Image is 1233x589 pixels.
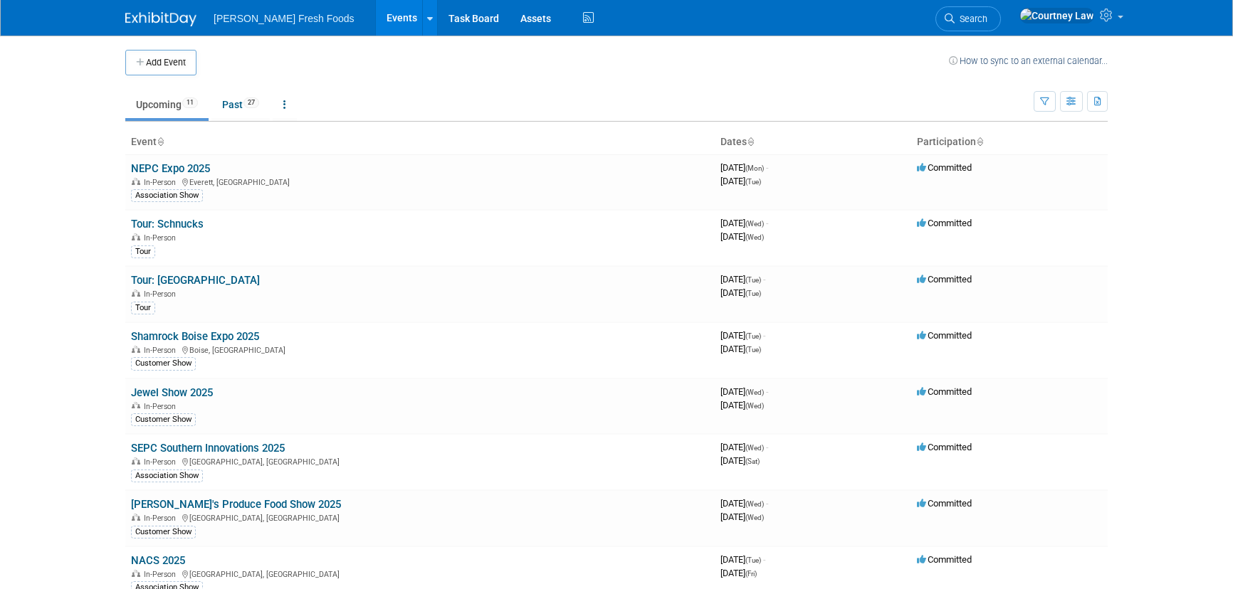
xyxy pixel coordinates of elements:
a: NEPC Expo 2025 [131,162,210,175]
span: [DATE] [720,287,761,298]
span: - [766,218,768,228]
span: [DATE] [720,442,768,452]
span: [DATE] [720,568,757,578]
span: [DATE] [720,162,768,173]
span: [DATE] [720,455,760,466]
a: How to sync to an external calendar... [949,55,1108,66]
div: Everett, [GEOGRAPHIC_DATA] [131,176,709,187]
span: In-Person [144,346,180,355]
span: Committed [917,442,972,452]
img: In-Person Event [132,514,140,521]
span: Committed [917,554,972,565]
span: In-Person [144,457,180,467]
span: (Sat) [745,457,760,465]
span: 27 [243,97,259,108]
a: Upcoming11 [125,91,209,118]
span: (Mon) [745,164,764,172]
span: (Wed) [745,388,764,396]
th: Event [125,130,715,154]
img: Courtney Law [1019,8,1094,23]
div: Association Show [131,189,203,202]
a: Sort by Start Date [747,136,754,147]
a: Jewel Show 2025 [131,386,213,399]
span: In-Person [144,233,180,243]
span: In-Person [144,514,180,523]
span: - [766,162,768,173]
div: [GEOGRAPHIC_DATA], [GEOGRAPHIC_DATA] [131,511,709,523]
span: [DATE] [720,554,765,565]
span: In-Person [144,570,180,579]
div: [GEOGRAPHIC_DATA], [GEOGRAPHIC_DATA] [131,455,709,467]
span: - [763,274,765,285]
img: In-Person Event [132,290,140,297]
span: (Fri) [745,570,757,578]
div: Customer Show [131,526,196,538]
span: (Tue) [745,178,761,186]
span: In-Person [144,290,180,299]
span: Committed [917,274,972,285]
span: [DATE] [720,218,768,228]
span: [PERSON_NAME] Fresh Foods [214,13,355,24]
img: In-Person Event [132,346,140,353]
a: Shamrock Boise Expo 2025 [131,330,259,343]
span: (Wed) [745,402,764,410]
a: Search [935,6,1001,31]
span: Committed [917,162,972,173]
div: Customer Show [131,357,196,370]
img: In-Person Event [132,570,140,577]
img: ExhibitDay [125,12,196,26]
div: Boise, [GEOGRAPHIC_DATA] [131,344,709,355]
a: Past27 [211,91,270,118]
img: In-Person Event [132,178,140,185]
span: Committed [917,218,972,228]
span: (Wed) [745,220,764,228]
span: (Wed) [745,514,764,521]
span: - [763,330,765,341]
span: [DATE] [720,330,765,341]
span: Search [955,14,987,24]
img: In-Person Event [132,457,140,465]
span: [DATE] [720,511,764,522]
span: (Tue) [745,346,761,354]
span: - [763,554,765,565]
a: Tour: Schnucks [131,218,204,230]
span: (Tue) [745,332,761,340]
a: Sort by Event Name [157,136,164,147]
span: In-Person [144,402,180,411]
button: Add Event [125,50,196,75]
span: (Wed) [745,444,764,452]
span: Committed [917,386,972,397]
img: In-Person Event [132,233,140,240]
span: - [766,386,768,397]
span: - [766,442,768,452]
div: [GEOGRAPHIC_DATA], [GEOGRAPHIC_DATA] [131,568,709,579]
span: [DATE] [720,231,764,242]
span: (Wed) [745,233,764,241]
img: In-Person Event [132,402,140,409]
span: (Tue) [745,556,761,564]
a: NACS 2025 [131,554,185,567]
span: Committed [917,330,972,341]
span: 11 [182,97,198,108]
span: [DATE] [720,344,761,354]
span: [DATE] [720,400,764,410]
a: Sort by Participation Type [976,136,983,147]
span: [DATE] [720,386,768,397]
span: - [766,498,768,509]
span: [DATE] [720,274,765,285]
div: Association Show [131,469,203,482]
th: Participation [911,130,1108,154]
a: Tour: [GEOGRAPHIC_DATA] [131,274,260,287]
div: Customer Show [131,413,196,426]
a: SEPC Southern Innovations 2025 [131,442,285,455]
span: Committed [917,498,972,509]
span: [DATE] [720,176,761,186]
a: [PERSON_NAME]'s Produce Food Show 2025 [131,498,341,511]
th: Dates [715,130,911,154]
span: [DATE] [720,498,768,509]
span: (Wed) [745,500,764,508]
span: (Tue) [745,290,761,297]
span: In-Person [144,178,180,187]
div: Tour [131,302,155,314]
span: (Tue) [745,276,761,284]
